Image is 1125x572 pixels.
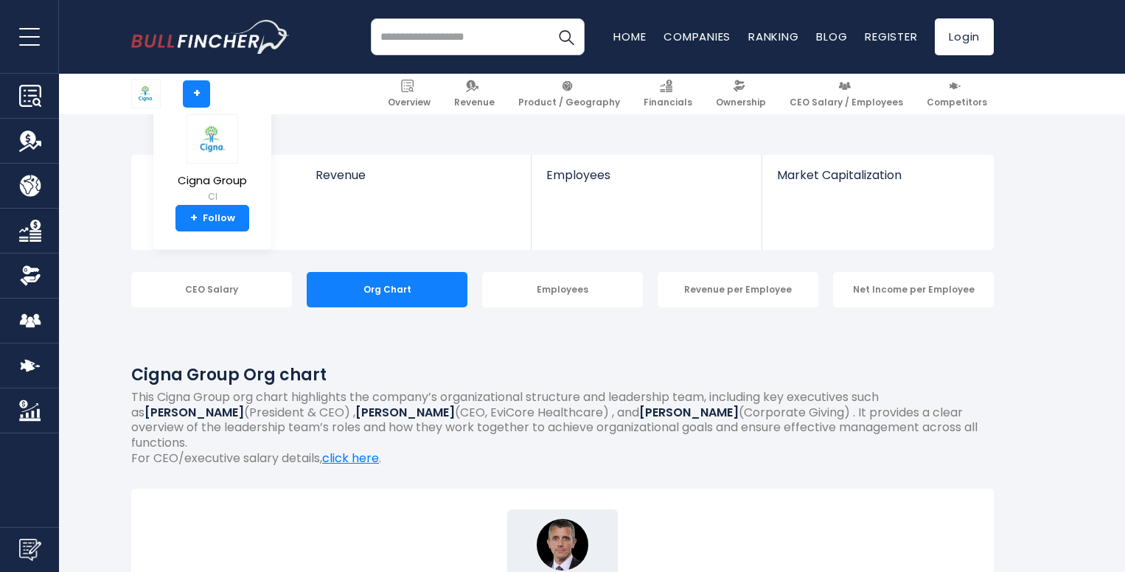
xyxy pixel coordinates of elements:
[762,155,992,207] a: Market Capitalization
[546,168,746,182] span: Employees
[454,97,495,108] span: Revenue
[131,451,994,467] p: For CEO/executive salary details, .
[716,97,766,108] span: Ownership
[783,74,910,114] a: CEO Salary / Employees
[144,404,244,421] b: [PERSON_NAME]
[537,519,588,571] img: David Cordani
[637,74,699,114] a: Financials
[512,74,627,114] a: Product / Geography
[777,168,978,182] span: Market Capitalization
[190,212,198,225] strong: +
[920,74,994,114] a: Competitors
[316,168,517,182] span: Revenue
[19,265,41,287] img: Ownership
[790,97,903,108] span: CEO Salary / Employees
[178,190,247,203] small: CI
[613,29,646,44] a: Home
[816,29,847,44] a: Blog
[709,74,773,114] a: Ownership
[131,20,290,54] img: bullfincher logo
[177,114,248,206] a: Cigna Group CI
[178,175,247,187] span: Cigna Group
[131,20,290,54] a: Go to homepage
[935,18,994,55] a: Login
[658,272,818,307] div: Revenue per Employee
[187,114,238,164] img: CI logo
[381,74,437,114] a: Overview
[132,80,160,108] img: CI logo
[175,205,249,231] a: +Follow
[532,155,761,207] a: Employees
[301,155,532,207] a: Revenue
[548,18,585,55] button: Search
[131,390,994,451] p: This Cigna Group org chart highlights the company’s organizational structure and leadership team,...
[644,97,692,108] span: Financials
[322,450,379,467] a: click here
[355,404,455,421] b: [PERSON_NAME]
[447,74,501,114] a: Revenue
[833,272,994,307] div: Net Income per Employee
[927,97,987,108] span: Competitors
[865,29,917,44] a: Register
[663,29,731,44] a: Companies
[307,272,467,307] div: Org Chart
[639,404,739,421] b: [PERSON_NAME]
[131,363,994,387] h1: Cigna Group Org chart
[183,80,210,108] a: +
[482,272,643,307] div: Employees
[518,97,620,108] span: Product / Geography
[748,29,798,44] a: Ranking
[388,97,431,108] span: Overview
[131,272,292,307] div: CEO Salary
